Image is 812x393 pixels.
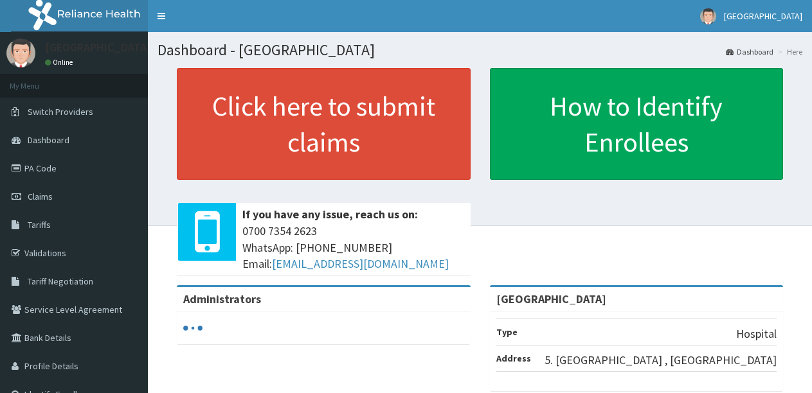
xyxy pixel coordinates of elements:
h1: Dashboard - [GEOGRAPHIC_DATA] [158,42,802,58]
a: [EMAIL_ADDRESS][DOMAIN_NAME] [272,256,449,271]
span: Tariffs [28,219,51,231]
span: Claims [28,191,53,202]
a: Dashboard [726,46,773,57]
b: If you have any issue, reach us on: [242,207,418,222]
a: Click here to submit claims [177,68,471,180]
img: User Image [6,39,35,67]
b: Administrators [183,292,261,306]
span: Tariff Negotiation [28,275,93,287]
p: 5. [GEOGRAPHIC_DATA] , [GEOGRAPHIC_DATA] [545,352,777,369]
span: 0700 7354 2623 WhatsApp: [PHONE_NUMBER] Email: [242,223,464,272]
a: Online [45,58,76,67]
li: Here [775,46,802,57]
span: Dashboard [28,134,69,146]
img: User Image [700,8,716,24]
span: [GEOGRAPHIC_DATA] [724,10,802,22]
b: Address [496,353,531,364]
a: How to Identify Enrollees [490,68,784,180]
svg: audio-loading [183,319,203,338]
span: Switch Providers [28,106,93,118]
p: [GEOGRAPHIC_DATA] [45,42,151,53]
b: Type [496,326,518,338]
strong: [GEOGRAPHIC_DATA] [496,292,606,306]
p: Hospital [736,326,777,342]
